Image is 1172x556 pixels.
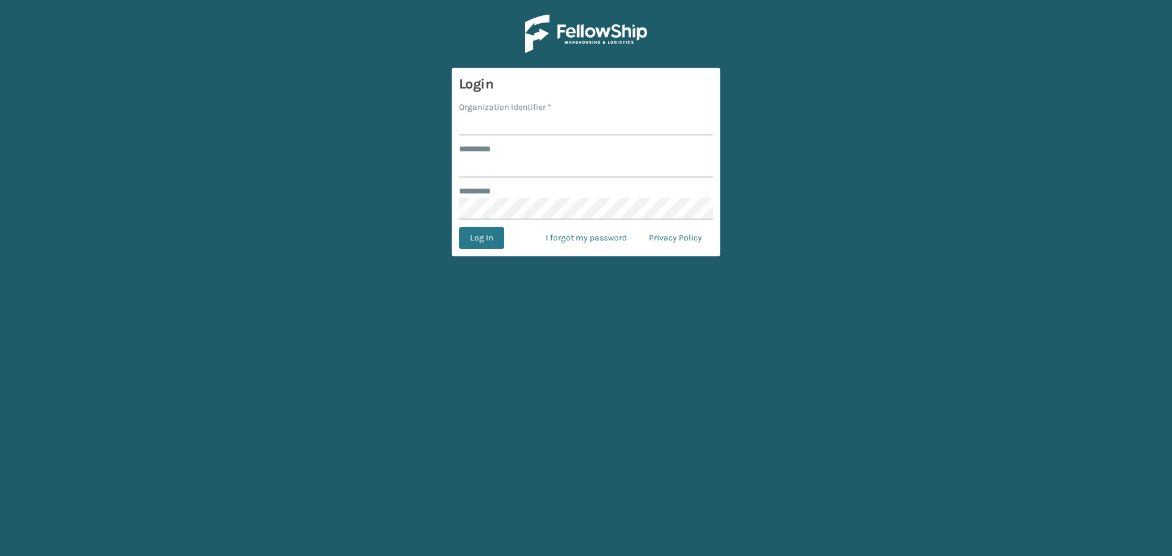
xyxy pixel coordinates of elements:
[459,227,504,249] button: Log In
[535,227,638,249] a: I forgot my password
[459,75,713,93] h3: Login
[459,101,551,114] label: Organization Identifier
[638,227,713,249] a: Privacy Policy
[525,15,647,53] img: Logo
